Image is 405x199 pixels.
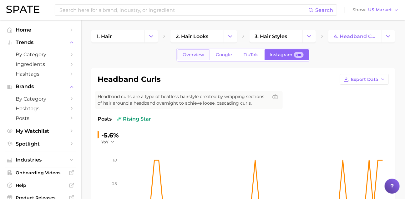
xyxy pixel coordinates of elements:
[117,115,151,123] span: rising star
[5,139,76,149] a: Spotlight
[5,59,76,69] a: Ingredients
[16,52,66,57] span: by Category
[382,30,395,42] button: Change Category
[101,139,115,145] button: YoY
[328,30,382,42] a: 4. headband curls
[178,49,210,60] a: Overview
[244,52,258,57] span: TikTok
[144,30,158,42] button: Change Category
[16,61,66,67] span: Ingredients
[351,77,378,82] span: Export Data
[16,182,66,188] span: Help
[98,93,268,107] span: Headband curls are a type of heatless hairstyle created by wrapping sections of hair around a hea...
[5,104,76,113] a: Hashtags
[5,168,76,177] a: Onboarding Videos
[91,30,144,42] a: 1. hair
[16,71,66,77] span: Hashtags
[183,52,205,57] span: Overview
[5,38,76,47] button: Trends
[239,49,264,60] a: TikTok
[255,33,287,39] span: 3. hair styles
[270,52,293,57] span: Instagram
[368,8,392,12] span: US Market
[16,170,66,176] span: Onboarding Videos
[98,115,112,123] span: Posts
[315,7,333,13] span: Search
[5,113,76,123] a: Posts
[5,181,76,190] a: Help
[16,96,66,102] span: by Category
[5,50,76,59] a: by Category
[5,155,76,165] button: Industries
[302,30,316,42] button: Change Category
[250,30,303,42] a: 3. hair styles
[101,130,119,140] div: -5.6%
[211,49,238,60] a: Google
[16,84,66,89] span: Brands
[340,74,389,85] button: Export Data
[59,5,308,15] input: Search here for a brand, industry, or ingredient
[296,52,302,57] span: Beta
[5,82,76,91] button: Brands
[176,33,208,39] span: 2. hair looks
[16,141,66,147] span: Spotlight
[5,126,76,136] a: My Watchlist
[5,94,76,104] a: by Category
[224,30,237,42] button: Change Category
[117,117,122,122] img: rising star
[101,139,109,145] span: YoY
[113,158,117,162] tspan: 1.0
[352,8,366,12] span: Show
[16,157,66,163] span: Industries
[97,33,112,39] span: 1. hair
[16,115,66,121] span: Posts
[112,181,117,186] tspan: 0.5
[6,6,39,13] img: SPATE
[16,40,66,45] span: Trends
[16,106,66,112] span: Hashtags
[16,128,66,134] span: My Watchlist
[98,76,161,83] h1: headband curls
[16,27,66,33] span: Home
[216,52,232,57] span: Google
[265,49,309,60] a: InstagramBeta
[351,6,400,14] button: ShowUS Market
[5,25,76,35] a: Home
[5,69,76,79] a: Hashtags
[334,33,376,39] span: 4. headband curls
[170,30,224,42] a: 2. hair looks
